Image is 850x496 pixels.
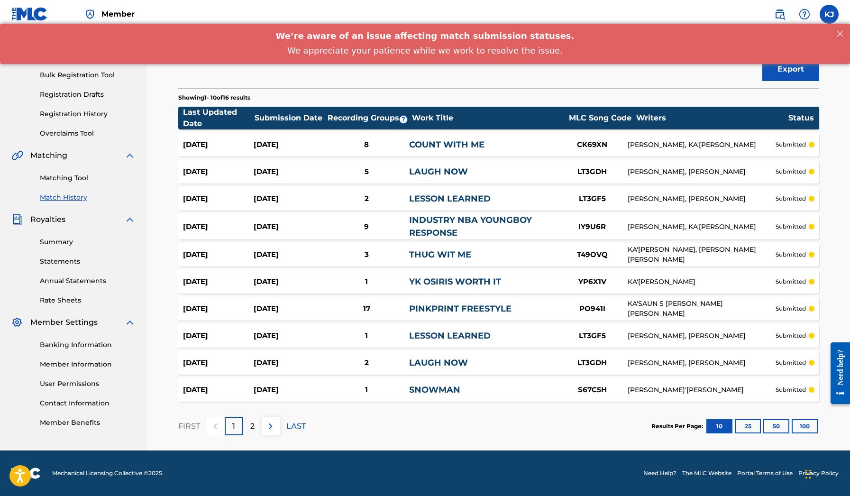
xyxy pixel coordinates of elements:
a: Bulk Registration Tool [40,70,136,80]
a: Match History [40,193,136,202]
img: Royalties [11,214,23,225]
a: INDUSTRY NBA YOUNGBOY RESPONSE [409,215,532,238]
p: submitted [776,140,806,149]
a: Public Search [770,5,789,24]
span: Matching [30,150,67,161]
a: Privacy Policy [798,469,839,478]
div: [DATE] [183,193,254,204]
div: [DATE] [254,139,324,150]
div: KA'[PERSON_NAME] [628,277,775,287]
div: [PERSON_NAME], [PERSON_NAME] [628,194,775,204]
div: KA'[PERSON_NAME], [PERSON_NAME] [PERSON_NAME] [628,245,775,265]
div: User Menu [820,5,839,24]
a: THUG WIT ME [409,249,471,260]
div: Last Updated Date [183,107,254,129]
a: SNOWMAN [409,385,460,395]
div: IY9U6R [557,221,628,232]
div: [DATE] [183,249,254,260]
a: Summary [40,237,136,247]
div: [PERSON_NAME], [PERSON_NAME] [628,331,775,341]
p: LAST [286,421,306,432]
div: [DATE] [254,166,324,177]
div: 8 [324,139,409,150]
p: submitted [776,304,806,313]
a: User Permissions [40,379,136,389]
a: Registration History [40,109,136,119]
span: Mechanical Licensing Collective © 2025 [52,469,162,478]
div: T49OVQ [557,249,628,260]
div: Recording Groups [326,112,411,124]
div: [DATE] [254,331,324,341]
button: 50 [763,419,789,433]
p: submitted [776,386,806,394]
a: Need Help? [643,469,676,478]
div: 5 [324,166,409,177]
a: Contact Information [40,398,136,408]
div: [DATE] [254,276,324,287]
div: LT3GDH [557,166,628,177]
img: search [774,9,786,20]
div: [DATE] [254,193,324,204]
a: Rate Sheets [40,295,136,305]
img: Member Settings [11,317,23,328]
img: logo [11,468,41,479]
div: [DATE] [254,221,324,232]
div: Drag [805,460,811,488]
div: 2 [324,193,409,204]
a: LESSON LEARNED [409,193,491,204]
img: Top Rightsholder [84,9,96,20]
div: [DATE] [183,166,254,177]
div: [DATE] [183,331,254,341]
a: PINKPRINT FREESTYLE [409,303,512,314]
img: MLC Logo [11,7,48,21]
div: 3 [324,249,409,260]
p: Showing 1 - 10 of 16 results [178,93,250,102]
div: KA'SAUN S [PERSON_NAME] [PERSON_NAME] [628,299,775,319]
div: 9 [324,221,409,232]
div: [DATE] [183,276,254,287]
span: We’re aware of an issue affecting match submission statuses. [276,7,575,17]
div: Submission Date [255,112,326,124]
img: right [265,421,276,432]
a: Statements [40,257,136,266]
a: Portal Terms of Use [737,469,793,478]
div: [DATE] [254,303,324,314]
div: 2 [324,358,409,368]
a: Overclaims Tool [40,129,136,138]
div: 17 [324,303,409,314]
a: Matching Tool [40,173,136,183]
div: YP6X1V [557,276,628,287]
div: LT3GDH [557,358,628,368]
div: Writers [636,112,788,124]
div: Work Title [412,112,564,124]
iframe: Chat Widget [803,450,850,496]
span: Member Settings [30,317,98,328]
span: Member [101,9,135,19]
a: Member Benefits [40,418,136,428]
img: help [799,9,810,20]
div: [PERSON_NAME], [PERSON_NAME] [628,167,775,177]
div: PO941I [557,303,628,314]
span: Royalties [30,214,65,225]
img: expand [124,150,136,161]
img: Matching [11,150,23,161]
a: Annual Statements [40,276,136,286]
div: [DATE] [183,358,254,368]
p: 1 [232,421,235,432]
span: We appreciate your patience while we work to resolve the issue. [287,22,563,32]
img: expand [124,214,136,225]
img: expand [124,317,136,328]
div: [DATE] [183,139,254,150]
p: submitted [776,194,806,203]
div: LT3GF5 [557,193,628,204]
p: submitted [776,167,806,176]
p: submitted [776,250,806,259]
div: [PERSON_NAME]'[PERSON_NAME] [628,385,775,395]
div: [PERSON_NAME], KA'[PERSON_NAME] [628,222,775,232]
span: ? [400,116,407,123]
p: FIRST [178,421,200,432]
p: submitted [776,222,806,231]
